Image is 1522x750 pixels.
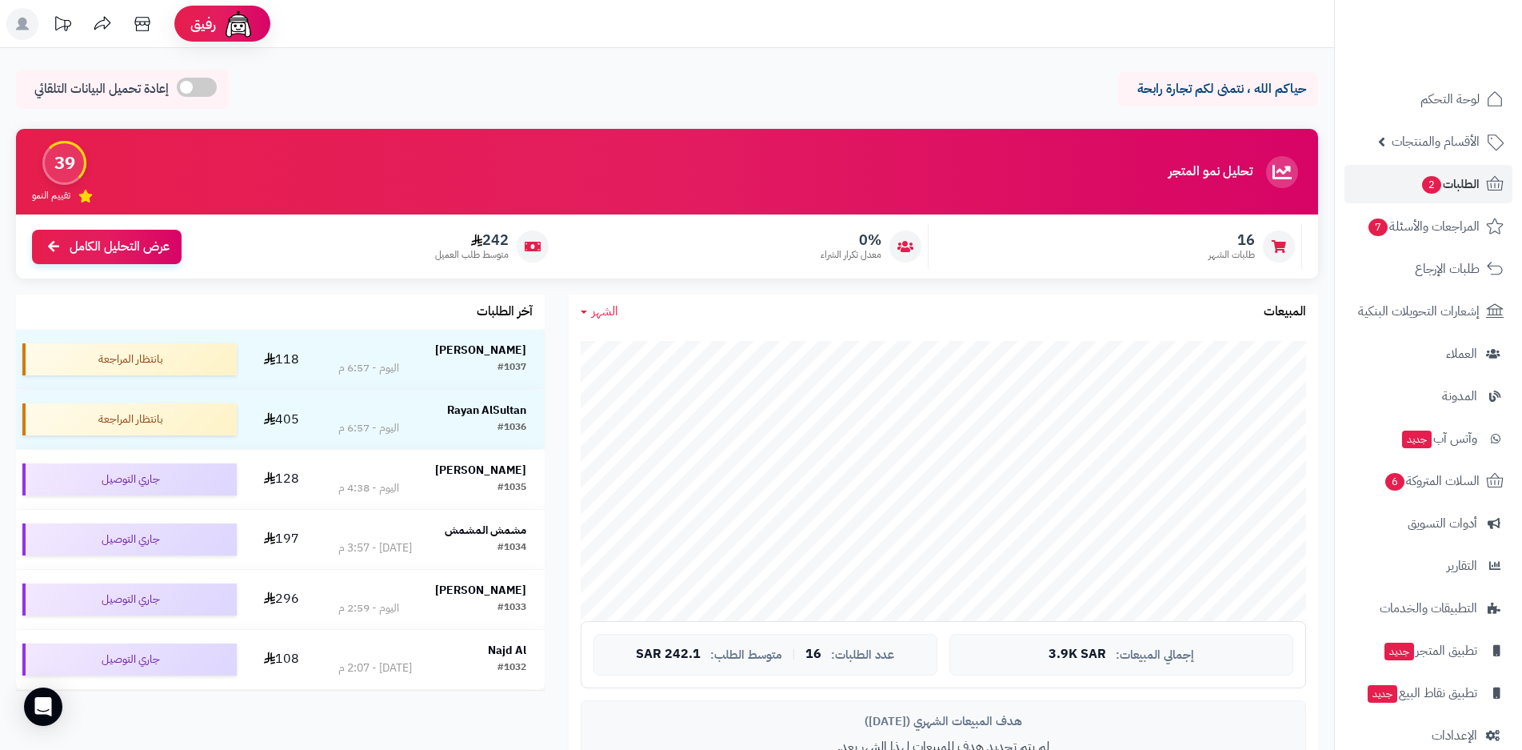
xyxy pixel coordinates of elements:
div: جاري التوصيل [22,584,237,616]
td: 128 [243,450,321,509]
span: 242 [435,231,509,249]
a: لوحة التحكم [1344,80,1512,118]
img: logo-2.png [1413,45,1507,78]
a: الطلبات2 [1344,165,1512,203]
td: 108 [243,630,321,689]
div: اليوم - 4:38 م [338,480,399,496]
strong: [PERSON_NAME] [435,582,526,599]
span: الطلبات [1420,173,1480,195]
span: 6 [1385,473,1404,491]
a: المراجعات والأسئلة7 [1344,207,1512,246]
span: 2 [1422,176,1441,194]
div: #1033 [497,600,526,616]
span: وآتس آب [1400,427,1477,450]
span: متوسط الطلب: [710,648,782,662]
h3: تحليل نمو المتجر [1168,165,1252,179]
span: 242.1 SAR [636,648,701,662]
span: 16 [805,648,821,662]
div: Open Intercom Messenger [24,688,62,726]
td: 296 [243,570,321,629]
span: طلبات الإرجاع [1415,258,1480,280]
strong: Najd Al [488,642,526,659]
span: لوحة التحكم [1420,88,1480,110]
td: 405 [243,390,321,449]
a: عرض التحليل الكامل [32,230,182,264]
span: العملاء [1446,343,1477,365]
span: تطبيق المتجر [1383,640,1477,662]
span: إشعارات التحويلات البنكية [1358,300,1480,323]
a: العملاء [1344,335,1512,373]
span: إعادة تحميل البيانات التلقائي [34,80,169,98]
span: 0% [821,231,881,249]
span: المدونة [1442,385,1477,407]
span: أدوات التسويق [1408,512,1477,535]
div: جاري التوصيل [22,523,237,555]
div: #1036 [497,420,526,436]
div: هدف المبيعات الشهري ([DATE]) [593,713,1293,730]
span: طلبات الشهر [1208,248,1255,262]
a: الشهر [581,303,618,321]
div: بانتظار المراجعة [22,343,237,375]
span: رفيق [190,14,216,34]
a: التقارير [1344,547,1512,585]
span: الشهر [592,302,618,321]
span: 7 [1368,219,1388,236]
a: السلات المتروكة6 [1344,462,1512,500]
div: #1034 [497,540,526,556]
span: | [792,648,796,660]
p: حياكم الله ، نتمنى لكم تجارة رابحة [1130,80,1306,98]
img: ai-face.png [222,8,254,40]
span: التقارير [1447,555,1477,577]
span: المراجعات والأسئلة [1367,215,1480,238]
span: 16 [1208,231,1255,249]
h3: المبيعات [1264,305,1306,319]
strong: [PERSON_NAME] [435,462,526,479]
a: التطبيقات والخدمات [1344,589,1512,628]
a: تحديثات المنصة [42,8,82,44]
span: الإعدادات [1432,724,1477,747]
div: #1035 [497,480,526,496]
span: إجمالي المبيعات: [1116,648,1194,662]
span: السلات المتروكة [1384,470,1480,492]
span: تقييم النمو [32,189,70,203]
a: وآتس آبجديد [1344,419,1512,458]
span: عرض التحليل الكامل [70,238,170,256]
div: اليوم - 6:57 م [338,420,399,436]
span: متوسط طلب العميل [435,248,509,262]
span: الأقسام والمنتجات [1392,130,1480,153]
td: 118 [243,330,321,389]
div: اليوم - 2:59 م [338,600,399,616]
div: بانتظار المراجعة [22,403,237,435]
span: عدد الطلبات: [831,648,894,662]
span: معدل تكرار الشراء [821,248,881,262]
span: 3.9K SAR [1049,648,1106,662]
div: جاري التوصيل [22,644,237,676]
div: جاري التوصيل [22,463,237,495]
span: جديد [1402,431,1432,448]
div: #1032 [497,660,526,676]
td: 197 [243,510,321,569]
strong: [PERSON_NAME] [435,342,526,359]
span: جديد [1384,643,1414,660]
div: #1037 [497,360,526,376]
a: تطبيق المتجرجديد [1344,632,1512,670]
div: اليوم - 6:57 م [338,360,399,376]
div: [DATE] - 2:07 م [338,660,412,676]
span: تطبيق نقاط البيع [1366,682,1477,704]
span: التطبيقات والخدمات [1380,597,1477,620]
div: [DATE] - 3:57 م [338,540,412,556]
a: المدونة [1344,377,1512,415]
a: تطبيق نقاط البيعجديد [1344,674,1512,712]
span: جديد [1368,685,1397,703]
strong: Rayan AlSultan [447,402,526,419]
a: طلبات الإرجاع [1344,250,1512,288]
strong: مشمش المشمش [445,522,526,539]
a: إشعارات التحويلات البنكية [1344,292,1512,331]
h3: آخر الطلبات [477,305,533,319]
a: أدوات التسويق [1344,504,1512,543]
